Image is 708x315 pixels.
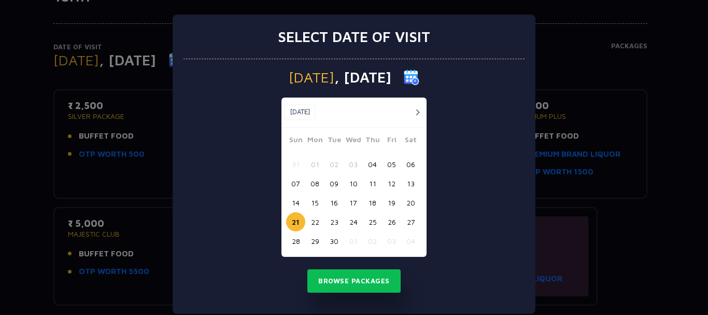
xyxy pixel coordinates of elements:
[305,212,324,231] button: 22
[286,174,305,193] button: 07
[286,231,305,251] button: 28
[324,174,344,193] button: 09
[344,212,363,231] button: 24
[382,134,401,148] span: Fri
[344,134,363,148] span: Wed
[324,134,344,148] span: Tue
[344,155,363,174] button: 03
[382,174,401,193] button: 12
[344,231,363,251] button: 01
[284,104,316,120] button: [DATE]
[305,174,324,193] button: 08
[289,70,334,85] span: [DATE]
[344,193,363,212] button: 17
[401,174,420,193] button: 13
[363,155,382,174] button: 04
[286,134,305,148] span: Sun
[278,28,430,46] h3: Select date of visit
[363,231,382,251] button: 02
[382,155,401,174] button: 05
[401,212,420,231] button: 27
[363,174,382,193] button: 11
[344,174,363,193] button: 10
[305,134,324,148] span: Mon
[382,212,401,231] button: 26
[401,134,420,148] span: Sat
[401,231,420,251] button: 04
[382,231,401,251] button: 03
[324,231,344,251] button: 30
[286,212,305,231] button: 21
[401,193,420,212] button: 20
[363,193,382,212] button: 18
[307,269,401,293] button: Browse Packages
[305,231,324,251] button: 29
[363,212,382,231] button: 25
[324,155,344,174] button: 02
[382,193,401,212] button: 19
[401,155,420,174] button: 06
[363,134,382,148] span: Thu
[305,155,324,174] button: 01
[334,70,391,85] span: , [DATE]
[286,155,305,174] button: 31
[305,193,324,212] button: 15
[404,70,419,85] img: calender icon
[324,193,344,212] button: 16
[324,212,344,231] button: 23
[286,193,305,212] button: 14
